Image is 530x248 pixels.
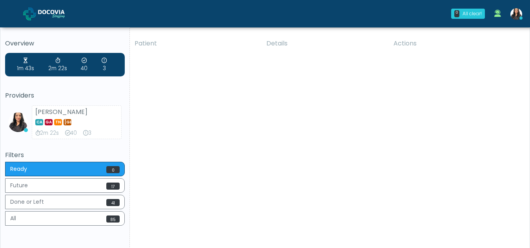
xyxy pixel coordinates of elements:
div: Extended Exams [83,129,91,137]
th: Actions [389,34,524,53]
span: 41 [106,199,120,206]
button: All85 [5,211,125,226]
img: Docovia [23,7,36,20]
div: Average Review Time [48,57,67,72]
strong: [PERSON_NAME] [35,107,87,116]
span: 17 [106,183,120,190]
div: Exams Completed [81,57,87,72]
button: Future17 [5,178,125,193]
span: 0 [106,166,120,173]
img: Docovia [38,10,77,18]
a: 0 All clear! [446,5,490,22]
span: 85 [106,215,120,223]
div: Extended Exams [102,57,107,72]
img: Viral Patel [8,112,28,132]
button: Done or Left41 [5,195,125,209]
span: GA [45,119,53,125]
th: Details [262,34,389,53]
div: All clear! [463,10,482,17]
a: Docovia [23,1,77,26]
button: Open LiveChat chat widget [6,3,30,27]
div: Basic example [5,162,125,228]
h5: Providers [5,92,125,99]
div: 0 [454,10,459,17]
div: Average Review Time [35,129,59,137]
div: Exams Completed [65,129,77,137]
span: CA [35,119,43,125]
button: Ready0 [5,162,125,176]
img: Viral Patel [510,8,522,20]
span: TN [54,119,62,125]
h5: Overview [5,40,125,47]
div: Average Wait Time [17,57,34,72]
span: [GEOGRAPHIC_DATA] [64,119,71,125]
th: Patient [130,34,262,53]
h5: Filters [5,152,125,159]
